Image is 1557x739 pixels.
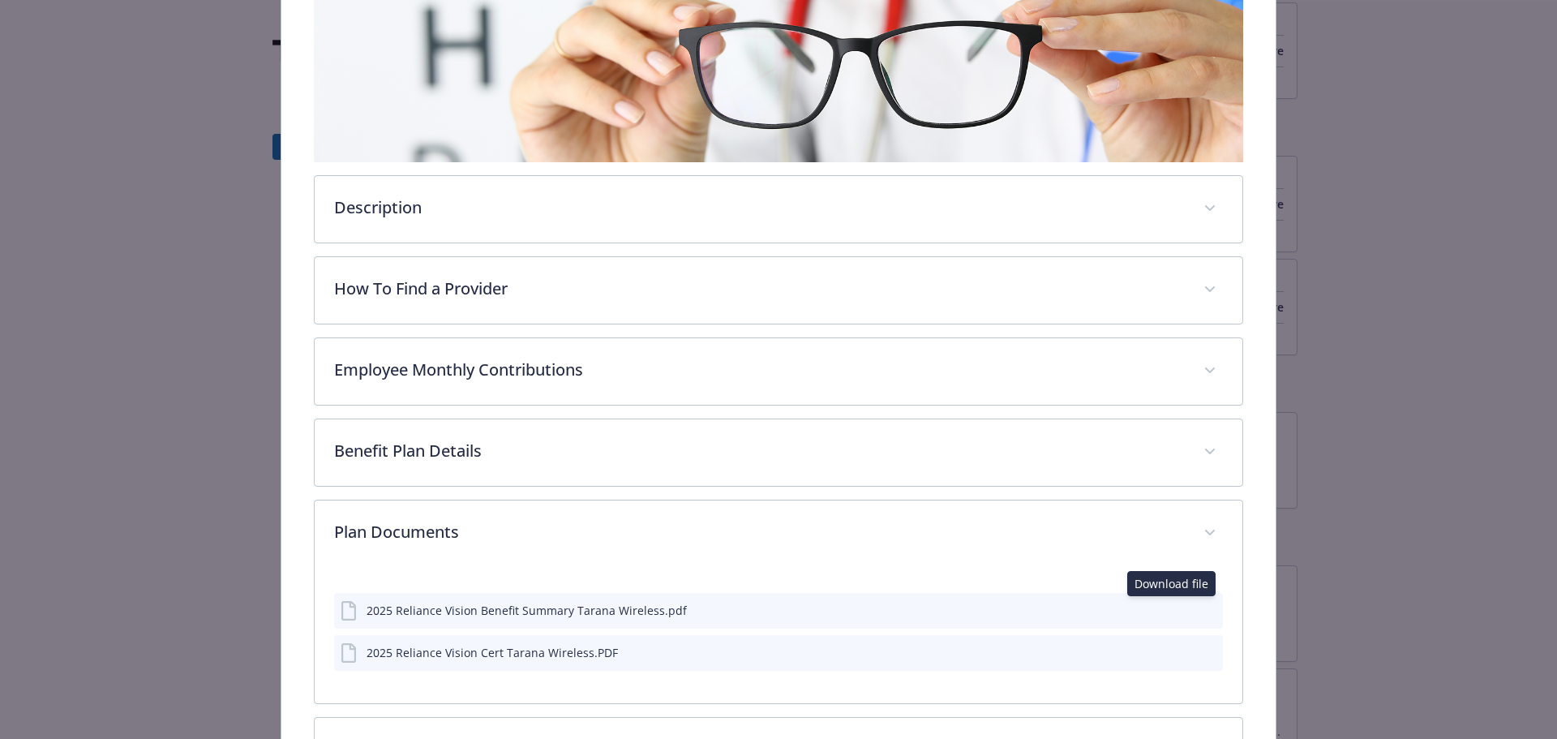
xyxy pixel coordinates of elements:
p: Employee Monthly Contributions [334,358,1185,382]
button: preview file [1202,601,1216,620]
div: Benefit Plan Details [315,419,1243,486]
div: 2025 Reliance Vision Cert Tarana Wireless.PDF [367,644,618,661]
div: Description [315,176,1243,243]
div: Plan Documents [315,567,1243,703]
p: How To Find a Provider [334,277,1185,301]
div: Plan Documents [315,501,1243,567]
div: How To Find a Provider [315,257,1243,324]
button: download file [1176,644,1189,661]
div: Download file [1127,571,1216,596]
p: Plan Documents [334,520,1185,544]
p: Benefit Plan Details [334,439,1185,463]
div: Employee Monthly Contributions [315,338,1243,405]
button: preview file [1202,644,1216,661]
p: Description [334,195,1185,220]
div: 2025 Reliance Vision Benefit Summary Tarana Wireless.pdf [367,602,687,619]
button: download file [1173,601,1189,620]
